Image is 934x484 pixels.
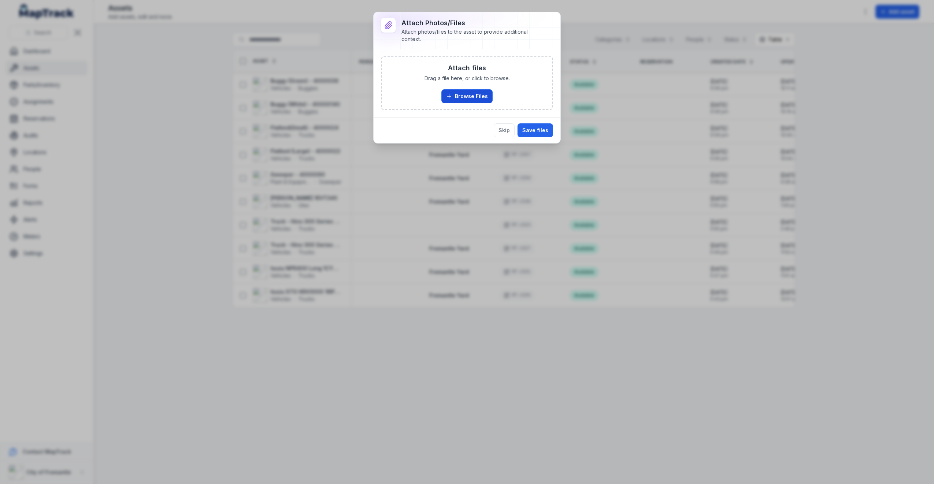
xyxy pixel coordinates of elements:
button: Browse Files [441,89,493,103]
span: Drag a file here, or click to browse. [425,75,510,82]
h3: Attach files [448,63,486,73]
button: Skip [494,123,515,137]
h3: Attach photos/files [401,18,541,28]
div: Attach photos/files to the asset to provide additional context. [401,28,541,43]
button: Save files [518,123,553,137]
